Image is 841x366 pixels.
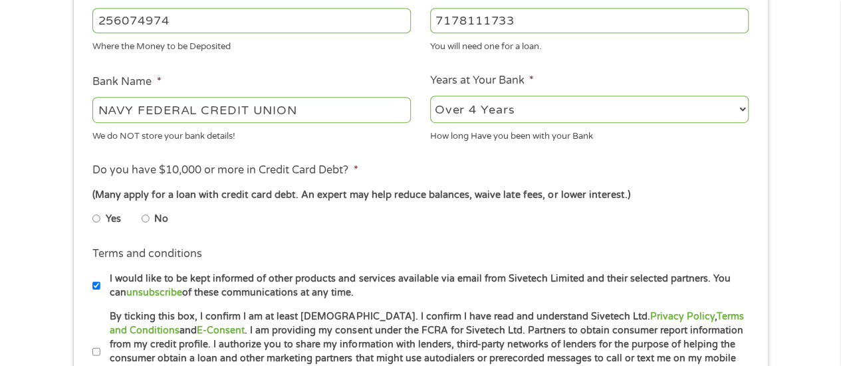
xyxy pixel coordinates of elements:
a: unsubscribe [126,287,182,298]
div: Where the Money to be Deposited [92,36,411,54]
label: Years at Your Bank [430,74,534,88]
div: We do NOT store your bank details! [92,125,411,143]
label: I would like to be kept informed of other products and services available via email from Sivetech... [100,272,753,300]
label: Bank Name [92,75,161,89]
label: Yes [106,212,121,227]
a: Terms and Conditions [110,311,743,336]
label: Terms and conditions [92,247,202,261]
input: 345634636 [430,8,749,33]
label: Do you have $10,000 or more in Credit Card Debt? [92,163,358,177]
label: No [154,212,168,227]
input: 263177916 [92,8,411,33]
a: E-Consent [197,325,245,336]
div: How long Have you been with your Bank [430,125,749,143]
div: You will need one for a loan. [430,36,749,54]
a: Privacy Policy [650,311,714,322]
div: (Many apply for a loan with credit card debt. An expert may help reduce balances, waive late fees... [92,188,748,203]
